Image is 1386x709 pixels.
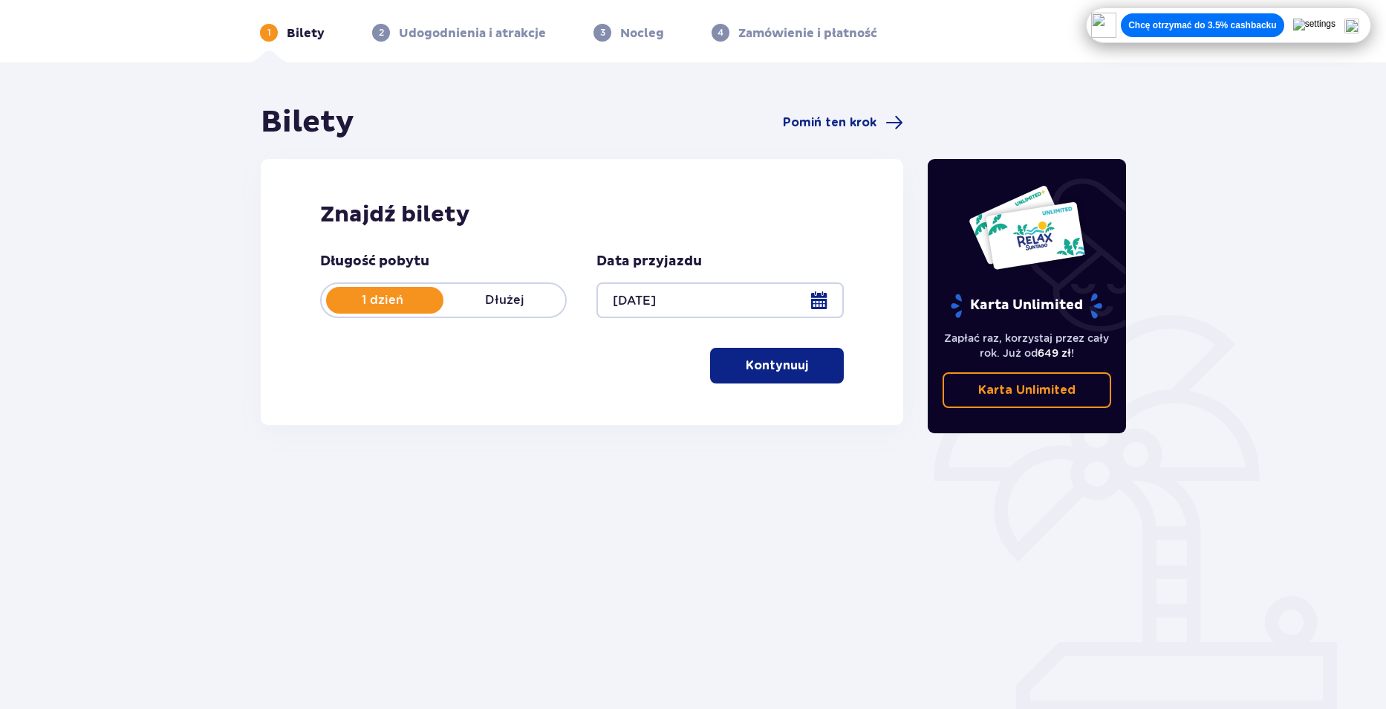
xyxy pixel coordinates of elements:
[593,24,664,42] div: 3Nocleg
[399,25,546,42] p: Udogodnienia i atrakcje
[620,25,664,42] p: Nocleg
[320,201,844,229] h2: Znajdź bilety
[261,104,354,141] h1: Bilety
[943,331,1112,360] p: Zapłać raz, korzystaj przez cały rok. Już od !
[968,184,1086,271] img: Dwie karty całoroczne do Suntago z napisem 'UNLIMITED RELAX', na białym tle z tropikalnymi liśćmi...
[746,357,808,374] p: Kontynuuj
[978,382,1076,398] p: Karta Unlimited
[783,114,903,132] a: Pomiń ten krok
[1038,347,1071,359] span: 649 zł
[379,26,384,39] p: 2
[267,26,271,39] p: 1
[372,24,546,42] div: 2Udogodnienia i atrakcje
[320,253,429,271] p: Długość pobytu
[596,253,702,271] p: Data przyjazdu
[600,26,605,39] p: 3
[718,26,723,39] p: 4
[710,348,844,383] button: Kontynuuj
[260,24,325,42] div: 1Bilety
[783,114,876,131] span: Pomiń ten krok
[738,25,877,42] p: Zamówienie i płatność
[443,292,565,308] p: Dłużej
[712,24,877,42] div: 4Zamówienie i płatność
[943,372,1112,408] a: Karta Unlimited
[287,25,325,42] p: Bilety
[322,292,443,308] p: 1 dzień
[949,293,1104,319] p: Karta Unlimited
